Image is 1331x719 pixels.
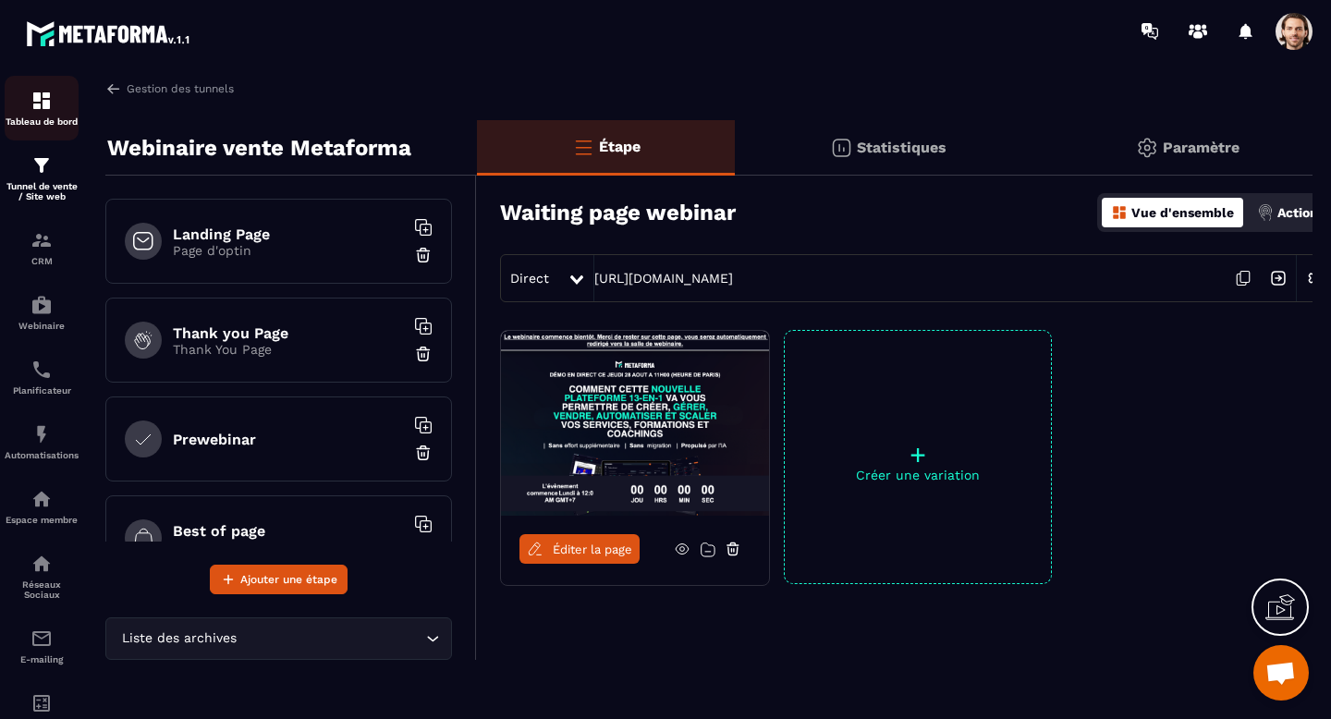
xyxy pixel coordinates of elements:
p: Page d'optin [173,243,404,258]
img: automations [31,488,53,510]
p: Réseaux Sociaux [5,579,79,600]
h6: Landing Page [173,225,404,243]
img: formation [31,229,53,251]
a: social-networksocial-networkRéseaux Sociaux [5,539,79,614]
p: Espace membre [5,515,79,525]
p: Webinaire vente Metaforma [107,129,411,166]
input: Search for option [240,628,421,649]
img: accountant [31,692,53,714]
img: dashboard-orange.40269519.svg [1111,204,1128,221]
a: [URL][DOMAIN_NAME] [594,271,733,286]
img: arrow [105,80,122,97]
h6: Best of page [173,522,404,540]
img: stats.20deebd0.svg [830,137,852,159]
p: Vue d'ensemble [1131,205,1234,220]
img: formation [31,90,53,112]
img: trash [414,444,433,462]
p: E-mailing [5,654,79,664]
p: Créer une variation [785,468,1051,482]
h6: Thank you Page [173,324,404,342]
p: CRM [5,256,79,266]
h6: Prewebinar [173,431,404,448]
a: Éditer la page [519,534,640,564]
span: Ajouter une étape [240,570,337,589]
div: Search for option [105,617,452,660]
p: Thank You Page [173,342,404,357]
span: Éditer la page [553,542,632,556]
p: Statistiques [857,139,946,156]
img: automations [31,423,53,445]
a: formationformationCRM [5,215,79,280]
a: schedulerschedulerPlanificateur [5,345,79,409]
a: automationsautomationsEspace membre [5,474,79,539]
img: setting-gr.5f69749f.svg [1136,137,1158,159]
img: automations [31,294,53,316]
p: Actions [1277,205,1325,220]
a: automationsautomationsWebinaire [5,280,79,345]
a: Gestion des tunnels [105,80,234,97]
img: logo [26,17,192,50]
img: trash [414,345,433,363]
h3: Waiting page webinar [500,200,736,225]
a: Ouvrir le chat [1253,645,1309,701]
span: Direct [510,271,549,286]
img: arrow-next.bcc2205e.svg [1261,261,1296,296]
img: scheduler [31,359,53,381]
p: Automatisations [5,450,79,460]
img: bars-o.4a397970.svg [572,136,594,158]
a: formationformationTableau de bord [5,76,79,140]
p: Webinaire [5,321,79,331]
a: formationformationTunnel de vente / Site web [5,140,79,215]
p: Sales Page [173,540,404,554]
img: email [31,628,53,650]
p: Tunnel de vente / Site web [5,181,79,201]
p: Paramètre [1163,139,1239,156]
img: image [501,331,769,516]
img: social-network [31,553,53,575]
img: trash [414,246,433,264]
p: Étape [599,138,641,155]
a: emailemailE-mailing [5,614,79,678]
img: actions.d6e523a2.png [1257,204,1274,221]
p: Tableau de bord [5,116,79,127]
a: automationsautomationsAutomatisations [5,409,79,474]
p: Planificateur [5,385,79,396]
img: formation [31,154,53,177]
button: Ajouter une étape [210,565,348,594]
p: + [785,442,1051,468]
span: Liste des archives [117,628,240,649]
